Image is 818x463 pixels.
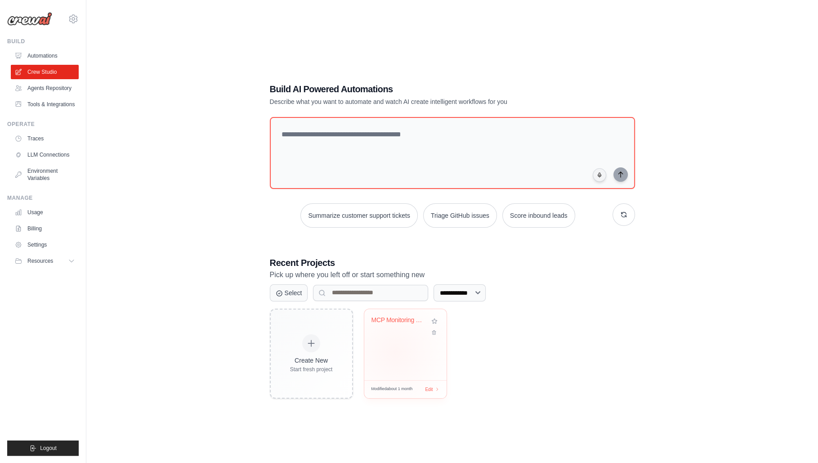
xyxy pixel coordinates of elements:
[11,164,79,185] a: Environment Variables
[40,445,57,452] span: Logout
[612,203,635,226] button: Get new suggestions
[429,316,439,326] button: Add to favorites
[11,65,79,79] a: Crew Studio
[425,386,433,393] span: Edit
[11,221,79,236] a: Billing
[270,97,572,106] p: Describe what you want to automate and watch AI create intelligent workflows for you
[11,205,79,220] a: Usage
[270,83,572,95] h1: Build AI Powered Automations
[429,328,439,337] button: Delete project
[7,38,79,45] div: Build
[27,257,53,265] span: Resources
[423,203,497,228] button: Triage GitHub issues
[7,441,79,456] button: Logout
[11,238,79,252] a: Settings
[7,121,79,128] div: Operate
[11,254,79,268] button: Resources
[290,366,333,373] div: Start fresh project
[7,12,52,26] img: Logo
[270,256,635,269] h3: Recent Projects
[11,81,79,95] a: Agents Repository
[371,386,413,392] span: Modified about 1 month
[11,148,79,162] a: LLM Connections
[11,97,79,112] a: Tools & Integrations
[11,49,79,63] a: Automations
[502,203,575,228] button: Score inbound leads
[270,284,308,301] button: Select
[11,131,79,146] a: Traces
[270,269,635,281] p: Pick up where you left off or start something new
[300,203,417,228] button: Summarize customer support tickets
[593,168,606,182] button: Click to speak your automation idea
[371,316,426,324] div: MCP Monitoring System
[7,194,79,202] div: Manage
[290,356,333,365] div: Create New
